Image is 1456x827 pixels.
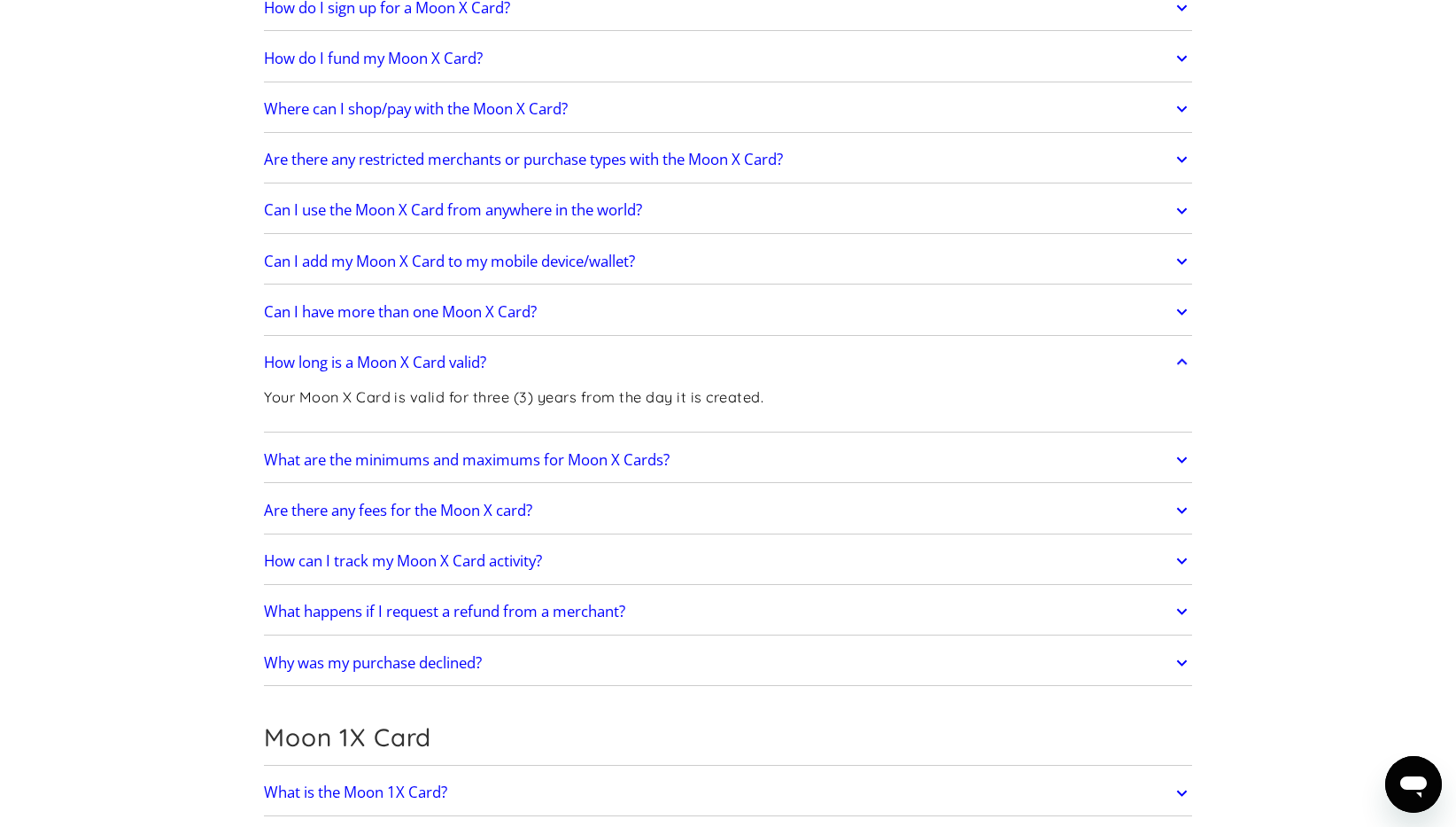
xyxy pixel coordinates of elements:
h2: Are there any fees for the Moon X card? [264,502,532,519]
a: How do I fund my Moon X Card? [264,40,1192,77]
a: Where can I shop/pay with the Moon X Card? [264,90,1192,128]
a: What are the minimums and maximums for Moon X Cards? [264,441,1192,479]
h2: What is the Moon 1X Card? [264,784,447,801]
a: Can I have more than one Moon X Card? [264,293,1192,331]
h2: Can I have more than one Moon X Card? [264,303,537,321]
h2: Moon 1X Card [264,722,1192,753]
h2: Can I use the Moon X Card from anywhere in the world? [264,201,642,219]
a: Are there any fees for the Moon X card? [264,492,1192,529]
a: How can I track my Moon X Card activity? [264,542,1192,580]
a: How long is a Moon X Card valid? [264,344,1192,381]
h2: How long is a Moon X Card valid? [264,354,486,371]
h2: What happens if I request a refund from a merchant? [264,603,625,620]
a: Can I use the Moon X Card from anywhere in the world? [264,192,1192,230]
h2: Can I add my Moon X Card to my mobile device/wallet? [264,253,635,270]
h2: How do I fund my Moon X Card? [264,50,483,67]
h2: How can I track my Moon X Card activity? [264,552,542,570]
a: What is the Moon 1X Card? [264,775,1192,812]
a: Are there any restricted merchants or purchase types with the Moon X Card? [264,141,1192,178]
h2: Are there any restricted merchants or purchase types with the Moon X Card? [264,151,783,168]
iframe: Button to launch messaging window [1385,756,1442,813]
a: Why was my purchase declined? [264,644,1192,682]
h2: What are the minimums and maximums for Moon X Cards? [264,451,670,469]
h2: Why was my purchase declined? [264,654,482,672]
a: What happens if I request a refund from a merchant? [264,593,1192,630]
a: Can I add my Moon X Card to my mobile device/wallet? [264,243,1192,280]
h2: Where can I shop/pay with the Moon X Card? [264,100,568,118]
p: Your Moon X Card is valid for three (3) years from the day it is created. [264,386,763,409]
